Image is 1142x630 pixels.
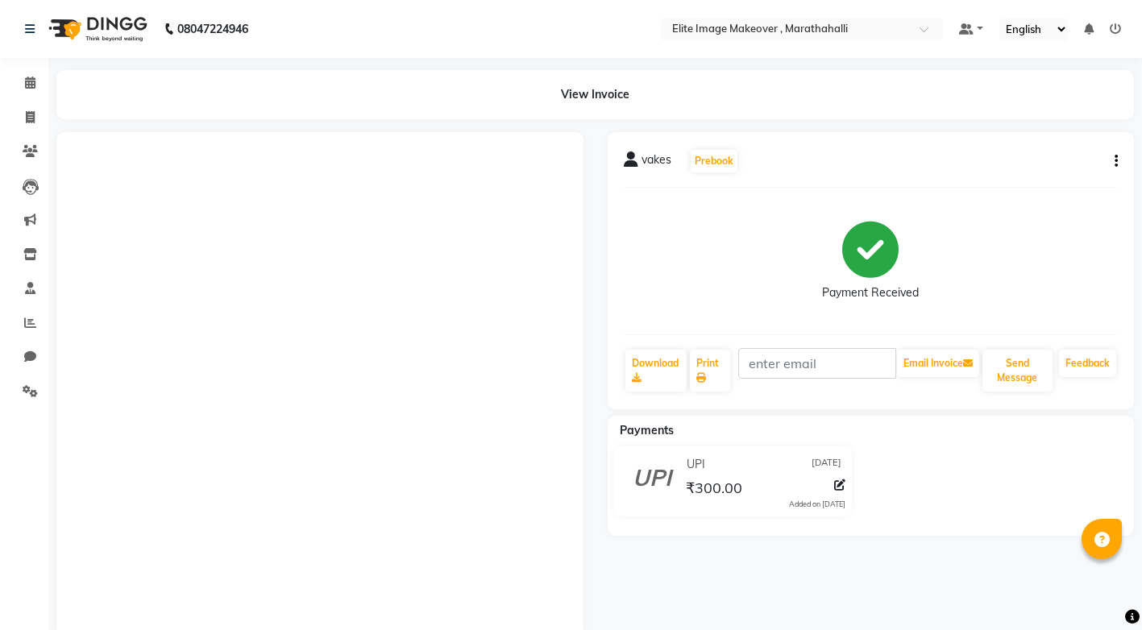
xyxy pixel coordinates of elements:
div: Payment Received [822,284,919,301]
span: ₹300.00 [686,479,742,501]
div: Added on [DATE] [789,499,845,510]
a: Feedback [1059,350,1116,377]
button: Send Message [982,350,1053,392]
span: UPI [687,456,705,473]
input: enter email [738,348,895,379]
div: View Invoice [56,70,1134,119]
iframe: chat widget [1074,566,1126,614]
b: 08047224946 [177,6,248,52]
span: Payments [620,423,674,437]
button: Prebook [691,150,737,172]
a: Download [625,350,687,392]
img: logo [41,6,152,52]
a: Print [690,350,730,392]
button: Email Invoice [897,350,979,377]
span: vakes [642,151,671,174]
span: [DATE] [812,456,841,473]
